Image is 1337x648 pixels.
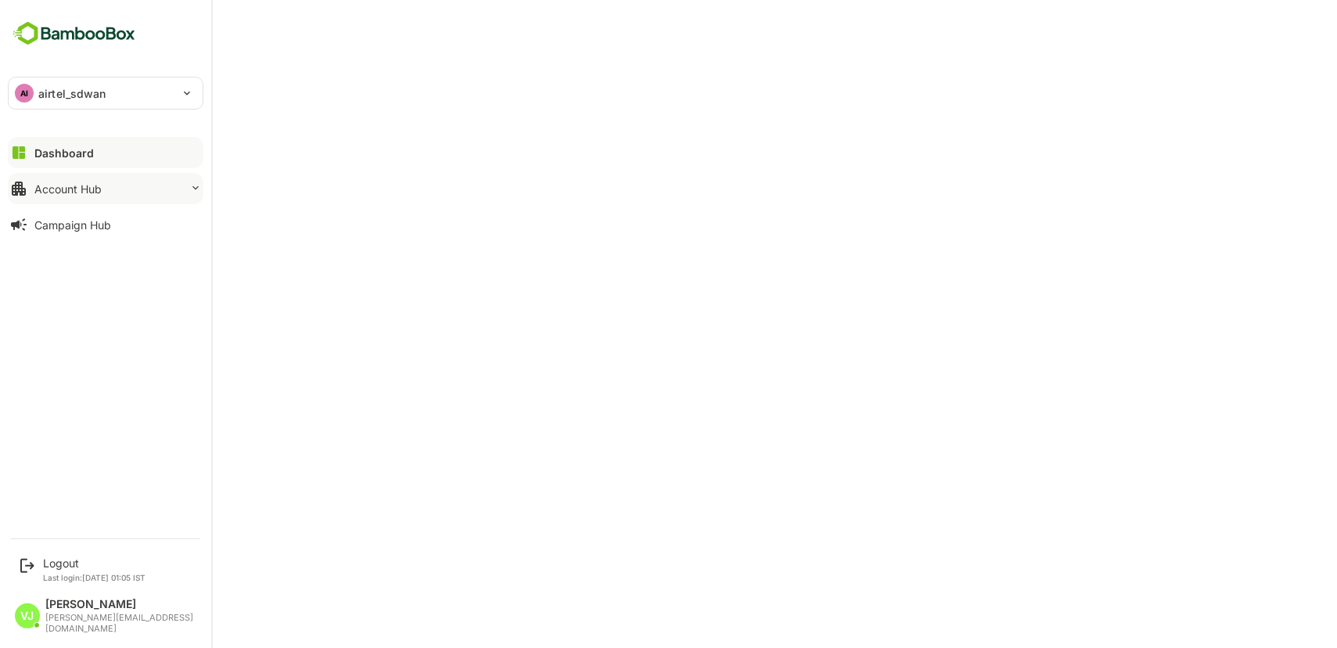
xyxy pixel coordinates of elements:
button: Dashboard [8,137,203,168]
div: VJ [15,603,40,628]
div: AIairtel_sdwan [9,77,203,109]
button: Campaign Hub [8,209,203,240]
button: Account Hub [8,173,203,204]
div: [PERSON_NAME][EMAIL_ADDRESS][DOMAIN_NAME] [45,613,196,634]
div: Campaign Hub [34,218,111,232]
div: AI [15,84,34,103]
p: Last login: [DATE] 01:05 IST [43,573,146,582]
img: BambooboxFullLogoMark.5f36c76dfaba33ec1ec1367b70bb1252.svg [8,19,140,49]
div: Dashboard [34,146,94,160]
div: Logout [43,556,146,570]
div: [PERSON_NAME] [45,598,196,611]
div: Account Hub [34,182,102,196]
p: airtel_sdwan [38,85,106,102]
